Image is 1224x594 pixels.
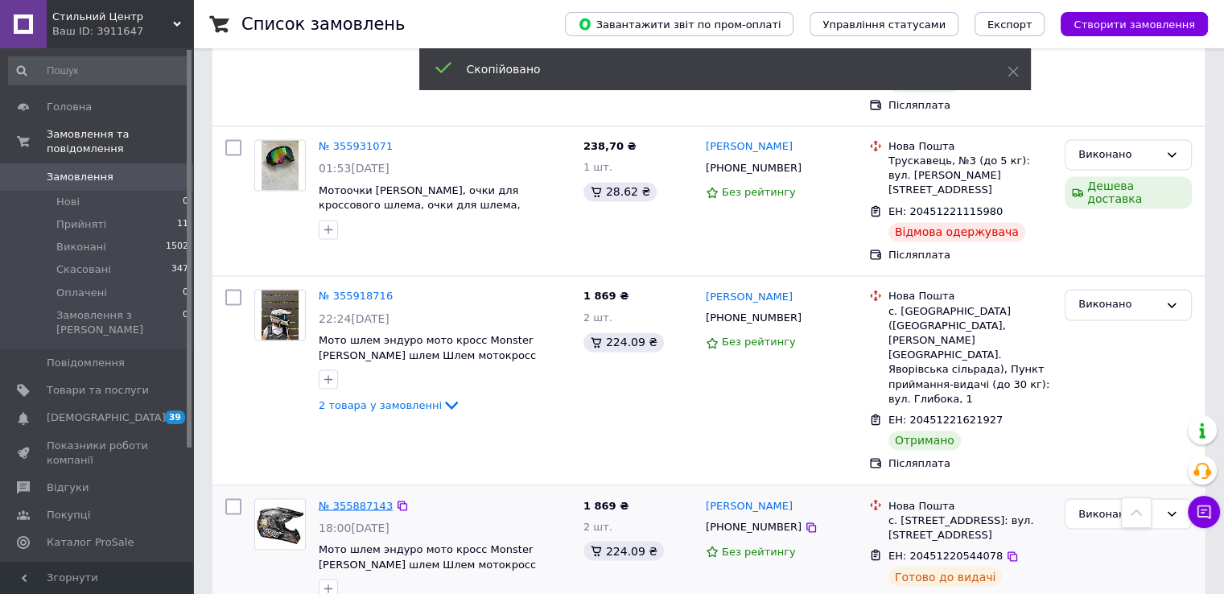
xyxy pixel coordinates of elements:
span: 0 [183,308,188,337]
div: 224.09 ₴ [583,541,664,560]
a: № 355887143 [319,499,393,511]
div: 224.09 ₴ [583,332,664,352]
button: Управління статусами [810,12,958,36]
span: Експорт [987,19,1032,31]
span: ЕН: 20451220544078 [888,549,1003,561]
div: Нова Пошта [888,139,1052,154]
div: Відмова одержувача [888,222,1025,241]
div: Післяплата [888,248,1052,262]
span: 39 [165,410,185,424]
span: Без рейтингу [722,336,796,348]
div: Трускавець, №3 (до 5 кг): вул. [PERSON_NAME][STREET_ADDRESS] [888,154,1052,198]
div: Нова Пошта [888,498,1052,513]
a: 2 товара у замовленні [319,398,461,410]
div: Післяплата [888,98,1052,113]
div: Дешева доставка [1065,176,1192,208]
span: Товари та послуги [47,383,149,398]
span: 238,70 ₴ [583,140,637,152]
span: Головна [47,100,92,114]
a: Мотоочки [PERSON_NAME], очки для кроссового шлема, очки для шлема, мотоочки тонированные [319,184,521,226]
div: 28.62 ₴ [583,182,657,201]
span: Каталог ProSale [47,535,134,550]
div: с. [GEOGRAPHIC_DATA] ([GEOGRAPHIC_DATA], [PERSON_NAME][GEOGRAPHIC_DATA]. Яворівська сільрада), Пу... [888,304,1052,406]
span: Замовлення з [PERSON_NAME] [56,308,183,337]
div: [PHONE_NUMBER] [703,158,805,179]
span: 1 869 ₴ [583,499,628,511]
span: 1502 [166,240,188,254]
a: Створити замовлення [1045,18,1208,30]
span: Покупці [47,508,90,522]
span: 22:24[DATE] [319,312,389,325]
div: Ваш ID: 3911647 [52,24,193,39]
img: Фото товару [262,290,299,340]
img: Фото товару [255,499,305,549]
span: 2 шт. [583,311,612,324]
span: Оплачені [56,286,107,300]
div: Виконано [1078,146,1159,163]
span: ЕН: 20451221621927 [888,414,1003,426]
a: Мото шлем эндуро мото кросс Monster [PERSON_NAME] шлем Шлем мотокросс Шлем эндуро мото кросс M [319,334,536,376]
span: Стильний Центр [52,10,173,24]
a: Фото товару [254,289,306,340]
a: [PERSON_NAME] [706,498,793,514]
a: Мото шлем эндуро мото кросс Monster [PERSON_NAME] шлем Шлем мотокросс Шлем эндуро мото кросс M [319,542,536,584]
span: 01:53[DATE] [319,162,389,175]
span: Створити замовлення [1074,19,1195,31]
span: Нові [56,195,80,209]
span: Без рейтингу [722,545,796,557]
span: Без рейтингу [722,186,796,198]
span: 2 товара у замовленні [319,398,442,410]
button: Чат з покупцем [1188,496,1220,528]
input: Пошук [8,56,190,85]
span: Показники роботи компанії [47,439,149,468]
div: Нова Пошта [888,289,1052,303]
span: 1 шт. [583,161,612,173]
span: Завантажити звіт по пром-оплаті [578,17,781,31]
span: Виконані [56,240,106,254]
a: Фото товару [254,139,306,191]
div: [PHONE_NUMBER] [703,307,805,328]
div: Скопійовано [467,61,967,77]
span: 2 шт. [583,520,612,532]
div: с. [STREET_ADDRESS]: вул. [STREET_ADDRESS] [888,513,1052,542]
span: Скасовані [56,262,111,277]
div: Готово до видачі [888,567,1003,586]
span: Прийняті [56,217,106,232]
a: [PERSON_NAME] [706,139,793,155]
a: Фото товару [254,498,306,550]
span: 1 869 ₴ [583,290,628,302]
button: Експорт [975,12,1045,36]
a: № 355918716 [319,290,393,302]
h1: Список замовлень [241,14,405,34]
div: Виконано [1078,505,1159,522]
div: Виконано [1078,296,1159,313]
span: Замовлення та повідомлення [47,127,193,156]
span: Управління статусами [822,19,946,31]
a: [PERSON_NAME] [706,290,793,305]
span: 0 [183,195,188,209]
span: Повідомлення [47,356,125,370]
span: 347 [171,262,188,277]
div: [PHONE_NUMBER] [703,516,805,537]
a: № 355931071 [319,140,393,152]
span: 11 [177,217,188,232]
button: Завантажити звіт по пром-оплаті [565,12,793,36]
span: 0 [183,286,188,300]
span: Відгуки [47,481,89,495]
div: Отримано [888,431,961,450]
button: Створити замовлення [1061,12,1208,36]
span: ЕН: 20451221115980 [888,205,1003,217]
img: Фото товару [262,140,299,190]
span: [DEMOGRAPHIC_DATA] [47,410,166,425]
div: Післяплата [888,456,1052,471]
span: 18:00[DATE] [319,521,389,534]
span: Замовлення [47,170,113,184]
